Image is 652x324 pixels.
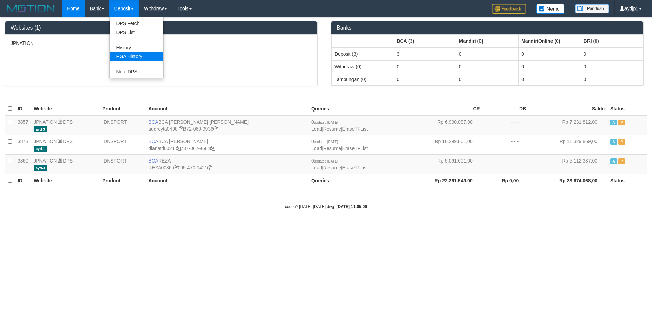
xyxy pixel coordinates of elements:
th: Website [31,174,99,187]
td: 3860 [15,154,31,174]
th: Status [608,174,647,187]
th: ID [15,174,31,187]
span: | | [311,158,368,170]
img: Button%20Memo.svg [536,4,565,14]
a: Load [311,126,322,132]
span: updated [DATE] [314,140,338,144]
a: Load [311,165,322,170]
h3: Banks [337,25,638,31]
th: Product [99,102,146,116]
th: Group: activate to sort column ascending [456,35,518,48]
td: BCA [PERSON_NAME] 737-062-4661 [146,135,309,154]
td: 0 [456,48,518,61]
th: Account [146,174,309,187]
td: 0 [519,73,581,85]
a: History [110,43,163,52]
a: EraseTFList [342,146,368,151]
span: updated [DATE] [314,159,338,163]
th: Group: activate to sort column ascending [519,35,581,48]
th: Account [146,102,309,116]
td: 0 [456,73,518,85]
td: Tampungan (0) [332,73,394,85]
span: updated [DATE] [314,121,338,124]
a: Load [311,146,322,151]
span: | | [311,139,368,151]
td: Rp 11.329.869,00 [529,135,608,154]
th: Product [99,174,146,187]
td: REZA 095-470-1421 [146,154,309,174]
a: JPNATION [34,158,57,164]
small: code © [DATE]-[DATE] dwg | [285,204,367,209]
a: Resume [323,146,341,151]
span: ayd-1 [34,146,47,152]
span: BCA [148,119,158,125]
strong: [DATE] 11:05:06 [337,204,367,209]
a: Resume [323,165,341,170]
td: 0 [581,73,643,85]
a: EraseTFList [342,165,368,170]
a: DPS List [110,28,163,37]
th: Rp 23.674.068,00 [529,174,608,187]
a: EraseTFList [342,126,368,132]
td: Rp 7.231.812,00 [529,116,608,135]
th: Website [31,102,99,116]
a: JPNATION [34,119,57,125]
th: Queries [309,102,404,116]
td: DPS [31,135,99,154]
a: DPS Fetch [110,19,163,28]
td: Rp 6.900.087,00 [404,116,483,135]
span: ayd-3 [34,165,47,171]
a: Resume [323,126,341,132]
th: Queries [309,174,404,187]
span: BCA [148,139,158,144]
th: Group: activate to sort column ascending [581,35,643,48]
a: Copy 7370624661 to clipboard [210,146,215,151]
img: Feedback.jpg [492,4,526,14]
h3: Websites (1) [11,25,312,31]
th: Rp 22.261.549,00 [404,174,483,187]
span: Paused [618,120,625,125]
img: MOTION_logo.png [5,3,57,14]
th: Group: activate to sort column ascending [394,35,456,48]
td: IDNSPORT [99,135,146,154]
td: 0 [456,60,518,73]
th: Saldo [529,102,608,116]
td: IDNSPORT [99,154,146,174]
td: 0 [581,60,643,73]
a: Copy audreyta0498 to clipboard [179,126,184,132]
td: 0 [519,48,581,61]
th: DB [483,102,529,116]
span: | | [311,119,368,132]
a: Copy dianatri0021 to clipboard [176,146,181,151]
a: audreyta0498 [148,126,178,132]
a: Copy REZA0086 to clipboard [173,165,178,170]
td: BCA [PERSON_NAME] [PERSON_NAME] 872-060-0936 [146,116,309,135]
span: Paused [618,158,625,164]
td: 3 [394,48,456,61]
a: Copy 0954701421 to clipboard [207,165,212,170]
a: PGA History [110,52,163,61]
td: Deposit (3) [332,48,394,61]
td: Rp 5.061.601,00 [404,154,483,174]
span: Active [610,139,617,145]
td: 3857 [15,116,31,135]
span: Active [610,120,617,125]
a: REZA0086 [148,165,171,170]
span: 0 [311,158,338,164]
td: Rp 10.299.861,00 [404,135,483,154]
span: BCA [148,158,158,164]
td: 0 [519,60,581,73]
td: 3873 [15,135,31,154]
td: Withdraw (0) [332,60,394,73]
td: DPS [31,154,99,174]
td: - - - [483,135,529,154]
th: Status [608,102,647,116]
span: 0 [311,139,338,144]
a: Copy 8720600936 to clipboard [213,126,218,132]
span: ayd-3 [34,126,47,132]
td: 0 [581,48,643,61]
th: ID [15,102,31,116]
a: Note DPS [110,67,163,76]
span: 0 [311,119,338,125]
th: Group: activate to sort column ascending [332,35,394,48]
